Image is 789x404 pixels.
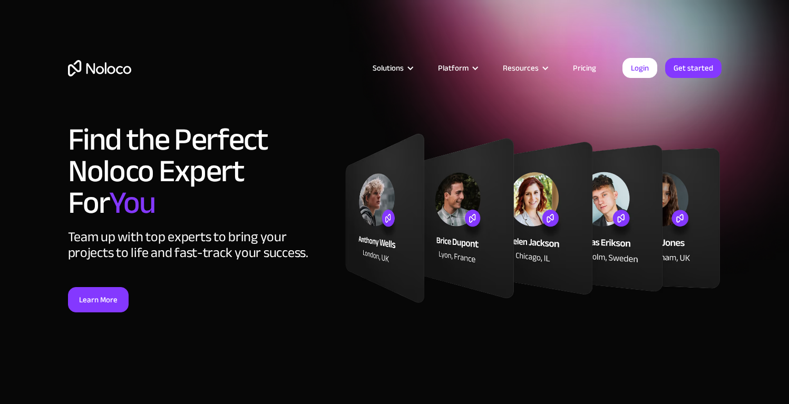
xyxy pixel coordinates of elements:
div: Resources [503,61,539,75]
a: Learn More [68,287,129,312]
a: Pricing [560,61,609,75]
div: Solutions [359,61,425,75]
div: Platform [425,61,490,75]
a: Get started [665,58,722,78]
a: Login [622,58,657,78]
div: Resources [490,61,560,75]
a: home [68,60,131,76]
div: Solutions [373,61,404,75]
div: Platform [438,61,469,75]
div: Team up with top experts to bring your projects to life and fast-track your success. [68,229,334,261]
span: You [109,173,155,232]
h1: Find the Perfect Noloco Expert For [68,124,334,219]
